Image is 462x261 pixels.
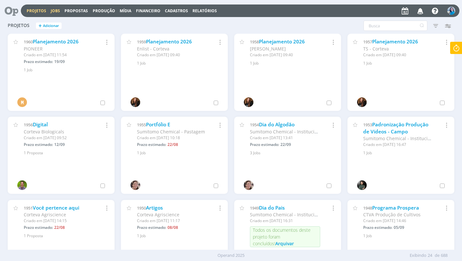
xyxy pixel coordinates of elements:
div: 1 Proposta [24,150,107,156]
span: 688 [441,252,448,259]
div: Criado em [DATE] 09:52 [24,135,94,141]
input: Busca [364,21,427,31]
span: Prazo estimado: [250,142,279,147]
div: M [17,97,27,107]
span: 1956 [24,122,33,128]
a: Planejamento 2026 [259,38,305,45]
a: Mídia [120,8,131,14]
span: 1958 [250,39,259,45]
div: 1 Job [24,67,107,73]
a: Artigos [146,204,163,211]
div: Criado em [DATE] 14:15 [24,218,94,224]
span: Sumitomo Chemical - Pastagem [137,129,205,135]
a: Programa Prospera [372,204,419,211]
a: Planejamento 2026 [33,38,79,45]
div: 1 Job [363,233,446,239]
span: Cadastros [165,8,188,14]
div: Criado em [DATE] 11:54 [24,52,94,58]
img: T [357,97,367,107]
button: Propostas [63,8,90,14]
span: Projetos [8,23,30,28]
a: Portfólio E [146,121,170,128]
div: Criado em [DATE] 16:47 [363,142,433,148]
span: 12/09 [54,142,65,147]
span: + [38,22,42,29]
div: Criado em [DATE] 09:40 [137,52,207,58]
img: M [357,180,367,190]
span: PIONEER [24,46,43,52]
span: 1950 [137,205,146,211]
span: Sumitomo Chemical - Institucional [250,212,324,218]
span: Sumitomo Chemical - Institucional [363,135,437,141]
span: TS - Corteva [363,46,389,52]
span: Corteva Agriscience [137,212,179,218]
span: Enlist - Corteva [137,46,169,52]
a: Financeiro [136,8,160,14]
img: T [244,97,253,107]
span: 22/08 [54,225,65,230]
span: Prazo estimado: [137,225,166,230]
img: A [244,180,253,190]
div: Criado em [DATE] 14:46 [363,218,433,224]
div: Criado em [DATE] 11:17 [137,218,207,224]
a: Planejamento 2026 [372,38,418,45]
span: 1960 [24,39,33,45]
button: Mídia [118,8,133,14]
img: E [447,7,455,15]
span: Prazo estimado: [24,225,53,230]
a: Projetos [27,8,46,14]
span: Adicionar [43,24,59,28]
span: Arquivar [275,240,294,247]
span: Corteva Agriscience [24,212,66,218]
span: [PERSON_NAME] [250,46,286,52]
span: Prazo estimado: [137,142,166,147]
button: Projetos [25,8,48,14]
a: Jobs [51,8,60,14]
span: Propostas [64,8,88,14]
div: 1 Job [137,233,220,239]
span: 19/09 [54,59,65,64]
span: de [435,252,440,259]
a: Você pertence aqui [33,204,79,211]
a: Dia do Algodão [259,121,295,128]
a: Planejamento 2026 [146,38,192,45]
span: 22/09 [280,142,291,147]
div: 1 Job [363,60,446,66]
img: T [131,97,140,107]
span: Prazo estimado: [363,225,392,230]
button: Produção [91,8,117,14]
img: T [17,180,27,190]
a: Digital [33,121,48,128]
button: Relatórios [191,8,219,14]
div: 1 Job [250,60,333,66]
span: 1959 [137,39,146,45]
span: Exibindo [410,252,426,259]
div: Criado em [DATE] 13:41 [250,135,320,141]
div: Criado em [DATE] 09:40 [363,52,433,58]
div: Criado em [DATE] 10:18 [137,135,207,141]
span: 1953 [363,122,372,128]
span: 1951 [24,205,33,211]
span: 22/08 [167,142,178,147]
a: Dia do Pais [259,204,285,211]
span: 1955 [137,122,146,128]
span: 24 [428,252,432,259]
span: Prazo estimado: [24,142,53,147]
button: Jobs [49,8,62,14]
span: 1948 [363,205,372,211]
button: +Adicionar [36,22,62,29]
a: Relatórios [193,8,217,14]
span: 1957 [363,39,372,45]
img: A [131,180,140,190]
div: 1 Job [137,60,220,66]
span: 08/08 [167,225,178,230]
span: Prazo estimado: [24,59,53,64]
button: Cadastros [163,8,190,14]
span: CTVA Produção de Cultivos [363,212,421,218]
button: E [447,5,456,16]
span: 1954 [250,122,259,128]
div: 1 Proposta [24,233,107,239]
span: Sumitomo Chemical - Institucional [250,129,324,135]
div: 1 Job [137,150,220,156]
div: Criado em [DATE] 16:31 [250,218,320,224]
